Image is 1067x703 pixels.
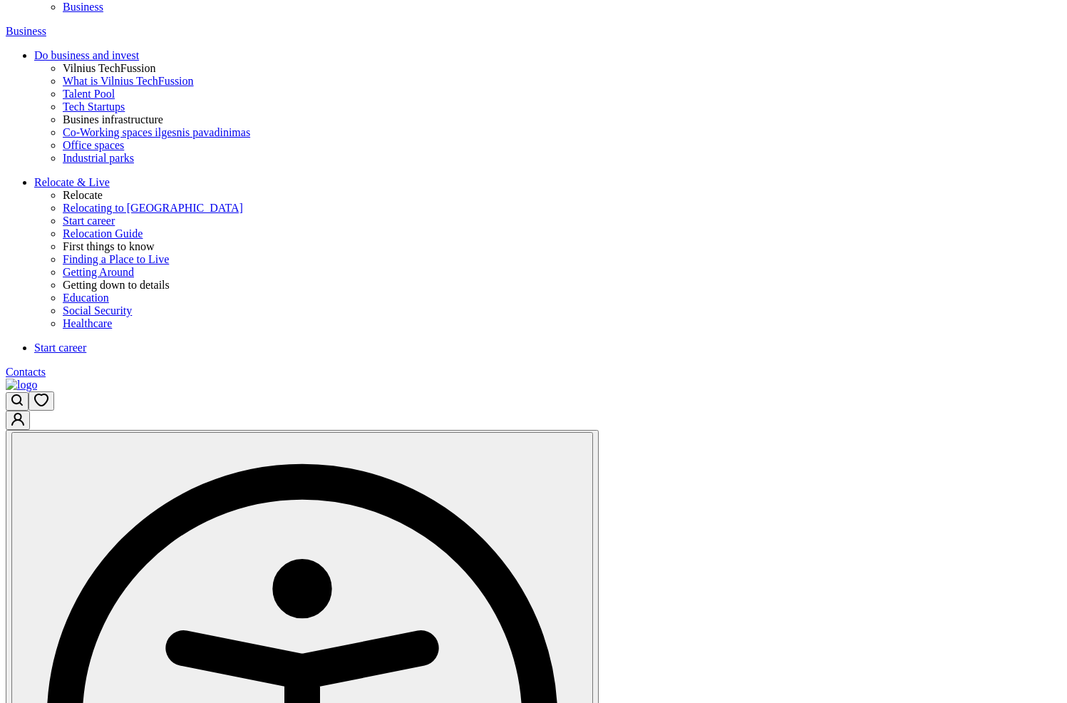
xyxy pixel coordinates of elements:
[63,292,1061,304] a: Education
[63,215,115,227] span: Start career
[63,88,115,100] span: Talent Pool
[63,126,1061,139] a: Co-Working spaces ilgesnis pavadinimas
[29,396,54,409] a: Open wishlist
[63,202,243,214] span: Relocating to [GEOGRAPHIC_DATA]
[6,379,37,391] img: logo
[63,240,154,252] span: First things to know
[63,317,112,329] span: Healthcare
[6,366,1061,379] a: Contacts
[63,1,103,13] span: Business
[63,101,125,113] span: Tech Startups
[34,176,1061,189] a: Relocate & Live
[63,75,1061,88] a: What is Vilnius TechFussion
[63,1,1061,14] a: Business
[63,88,1061,101] a: Talent Pool
[6,366,46,378] span: Contacts
[63,215,1061,227] a: Start career
[63,101,1061,113] a: Tech Startups
[6,25,46,37] span: Business
[6,411,30,430] button: Go to customer profile
[63,304,132,317] span: Social Security
[63,253,1061,266] a: Finding a Place to Live
[63,113,163,125] span: Busines infrastructure
[63,152,1061,165] a: Industrial parks
[63,126,250,138] span: Co-Working spaces ilgesnis pavadinimas
[34,342,1061,354] a: Start career
[34,49,1061,62] a: Do business and invest
[63,266,134,278] span: Getting Around
[63,227,1061,240] a: Relocation Guide
[63,75,194,87] span: What is Vilnius TechFussion
[63,266,1061,279] a: Getting Around
[6,392,29,411] button: Open search modal
[63,253,169,265] span: Finding a Place to Live
[63,152,134,164] span: Industrial parks
[63,139,1061,152] a: Office spaces
[6,416,30,428] a: Go to customer profile
[63,227,143,240] span: Relocation Guide
[34,176,110,188] span: Relocate & Live
[63,292,109,304] span: Education
[63,139,124,151] span: Office spaces
[63,317,1061,330] a: Healthcare
[63,189,103,201] span: Relocate
[34,49,139,61] span: Do business and invest
[63,279,170,291] span: Getting down to details
[63,202,1061,215] a: Relocating to [GEOGRAPHIC_DATA]
[29,391,54,411] button: Open wishlist
[63,62,156,74] span: Vilnius TechFussion
[63,304,1061,317] a: Social Security
[34,342,86,354] span: Start career
[6,25,1061,38] a: Business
